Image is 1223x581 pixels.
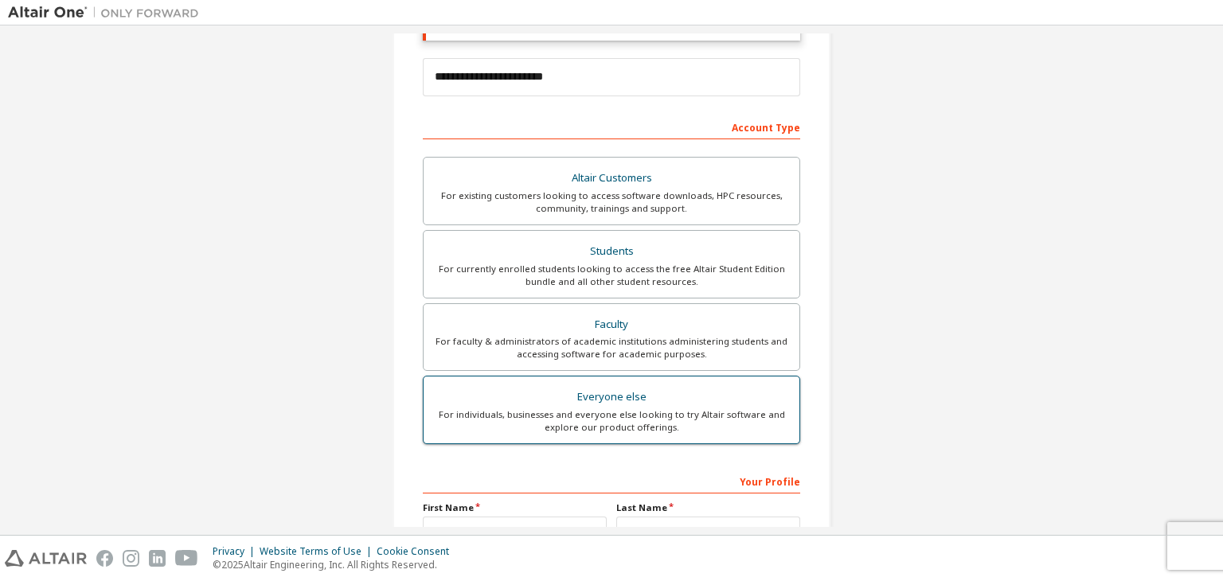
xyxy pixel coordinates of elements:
img: instagram.svg [123,550,139,567]
div: Privacy [213,545,260,558]
img: linkedin.svg [149,550,166,567]
div: For faculty & administrators of academic institutions administering students and accessing softwa... [433,335,790,361]
div: Website Terms of Use [260,545,377,558]
label: First Name [423,501,607,514]
div: Your Profile [423,468,800,493]
div: Cookie Consent [377,545,459,558]
div: Faculty [433,314,790,336]
img: facebook.svg [96,550,113,567]
div: For existing customers looking to access software downloads, HPC resources, community, trainings ... [433,189,790,215]
img: youtube.svg [175,550,198,567]
div: Everyone else [433,386,790,408]
div: Altair Customers [433,167,790,189]
img: Altair One [8,5,207,21]
p: © 2025 Altair Engineering, Inc. All Rights Reserved. [213,558,459,571]
div: Account Type [423,114,800,139]
div: For currently enrolled students looking to access the free Altair Student Edition bundle and all ... [433,263,790,288]
div: For individuals, businesses and everyone else looking to try Altair software and explore our prod... [433,408,790,434]
label: Last Name [616,501,800,514]
div: Students [433,240,790,263]
img: altair_logo.svg [5,550,87,567]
